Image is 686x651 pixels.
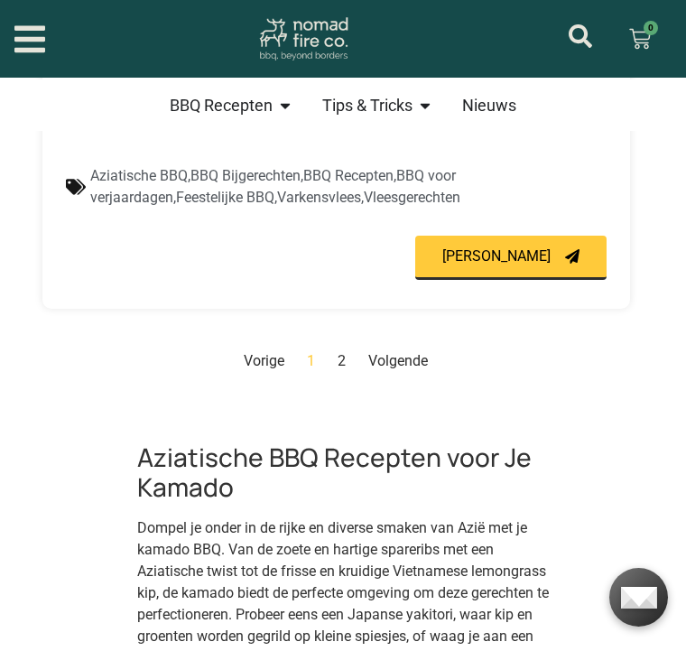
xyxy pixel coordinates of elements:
[176,189,274,206] a: Feestelijke BBQ
[415,236,607,280] a: [PERSON_NAME]
[569,24,592,48] a: mijn account
[170,87,273,124] a: BBQ Recepten
[90,167,456,206] a: BBQ voor verjaardagen
[607,17,672,60] a: 0
[190,167,301,184] a: BBQ Bijgerechten
[137,440,532,505] span: Aziatische BBQ Recepten voor Je Kamado
[368,352,428,369] a: Volgende
[462,87,516,124] a: Nieuws
[303,167,394,184] a: BBQ Recepten
[14,22,45,57] div: Open/Close Menu
[322,87,413,124] a: Tips & Tricks
[90,167,188,184] a: Aziatische BBQ
[338,352,346,369] a: 2
[644,21,658,35] span: 0
[259,17,348,61] img: Nomad Fire Co
[277,189,361,206] a: Varkensvlees
[42,350,631,372] nav: Paginering
[90,167,460,206] span: , , , , , ,
[244,352,284,369] span: Vorige
[442,249,551,264] span: [PERSON_NAME]
[307,352,315,369] span: 1
[364,189,460,206] a: Vleesgerechten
